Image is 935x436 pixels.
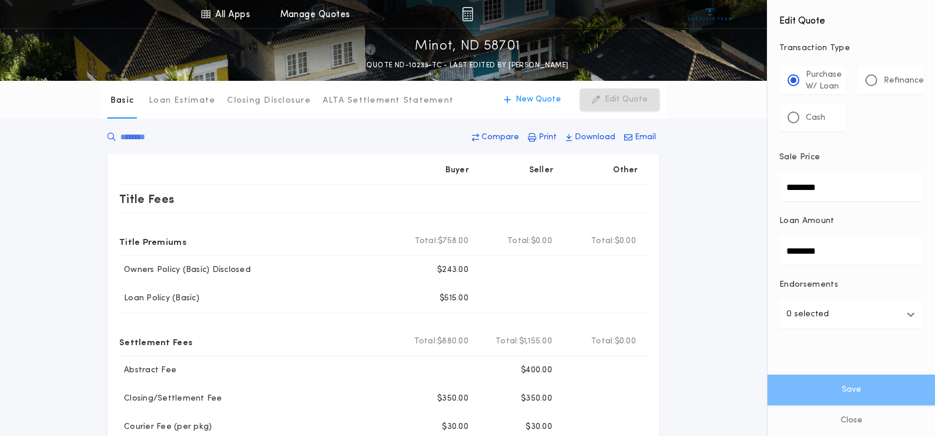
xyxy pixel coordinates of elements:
p: $350.00 [437,393,468,405]
button: New Quote [492,88,573,111]
p: Courier Fee (per pkg) [119,421,212,433]
p: $243.00 [437,264,468,276]
p: Title Fees [119,189,175,208]
b: Total: [507,235,531,247]
p: QUOTE ND-10233-TC - LAST EDITED BY [PERSON_NAME] [366,60,568,71]
p: Buyer [445,165,469,176]
p: Closing Disclosure [227,95,311,107]
p: Cash [806,112,825,124]
p: Other [614,165,638,176]
button: Email [621,127,660,148]
span: $1,155.00 [519,336,552,348]
span: $880.00 [437,336,468,348]
p: New Quote [516,94,561,106]
p: Loan Policy (Basic) [119,293,199,304]
p: Sale Price [779,152,820,163]
p: Edit Quote [605,94,648,106]
p: Print [539,132,557,143]
p: Refinance [884,75,924,87]
p: Download [575,132,615,143]
p: Seller [529,165,554,176]
img: img [462,7,473,21]
p: Basic [110,95,134,107]
h4: Edit Quote [779,7,923,28]
button: Save [767,375,935,405]
p: Minot, ND 58701 [415,37,520,56]
b: Total: [591,336,615,348]
p: Transaction Type [779,42,923,54]
button: Print [524,127,560,148]
p: Settlement Fees [119,332,192,351]
img: vs-icon [688,8,732,20]
button: Download [562,127,619,148]
span: $0.00 [615,336,636,348]
p: Email [635,132,656,143]
p: $515.00 [439,293,468,304]
input: Sale Price [779,173,923,201]
b: Total: [414,336,438,348]
p: Title Premiums [119,232,186,251]
button: 0 selected [779,300,923,329]
span: $758.00 [438,235,468,247]
button: Compare [468,127,523,148]
span: $0.00 [615,235,636,247]
span: $0.00 [531,235,552,247]
input: Loan Amount [779,237,923,265]
p: Abstract Fee [119,365,176,376]
b: Total: [496,336,519,348]
p: Owners Policy (Basic) Disclosed [119,264,251,276]
p: Purchase W/ Loan [806,69,842,93]
button: Edit Quote [580,88,660,111]
button: Close [767,405,935,436]
p: ALTA Settlement Statement [323,95,454,107]
p: Loan Amount [779,215,835,227]
p: $400.00 [521,365,552,376]
p: 0 selected [786,307,829,322]
p: $30.00 [442,421,468,433]
p: Closing/Settlement Fee [119,393,222,405]
b: Total: [415,235,438,247]
b: Total: [591,235,615,247]
p: $30.00 [526,421,552,433]
p: Endorsements [779,279,923,291]
p: $350.00 [521,393,552,405]
p: Compare [481,132,519,143]
p: Loan Estimate [149,95,215,107]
